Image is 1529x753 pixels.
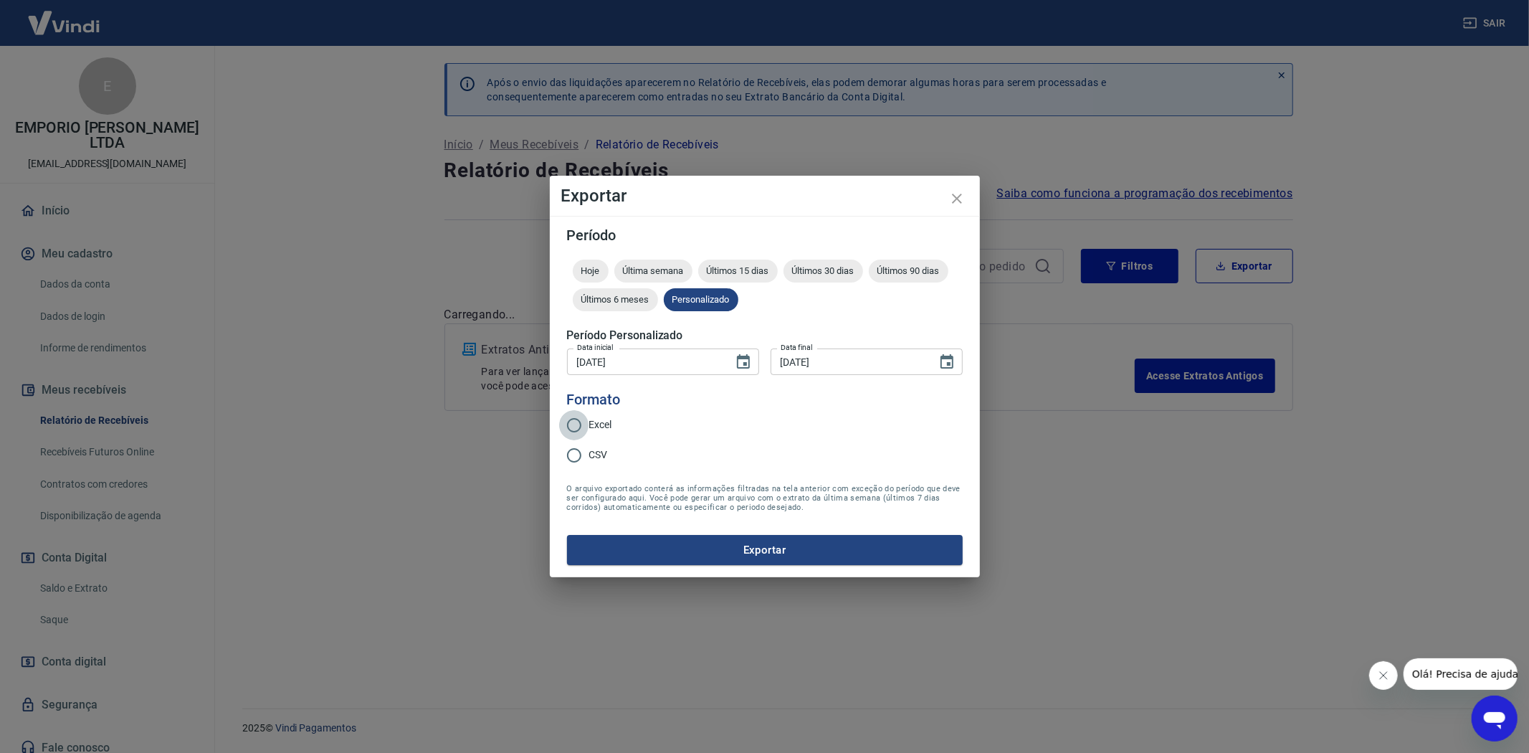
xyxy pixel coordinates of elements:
[729,348,758,376] button: Choose date, selected date is 25 de ago de 2025
[577,342,614,353] label: Data inicial
[869,260,948,283] div: Últimos 90 dias
[698,260,778,283] div: Últimos 15 dias
[869,265,948,276] span: Últimos 90 dias
[933,348,961,376] button: Choose date, selected date is 26 de ago de 2025
[589,417,612,432] span: Excel
[567,228,963,242] h5: Período
[614,265,692,276] span: Última semana
[9,10,120,22] span: Olá! Precisa de ajuda?
[573,294,658,305] span: Últimos 6 meses
[664,294,738,305] span: Personalizado
[783,265,863,276] span: Últimos 30 dias
[1369,661,1398,690] iframe: Fechar mensagem
[567,484,963,512] span: O arquivo exportado conterá as informações filtradas na tela anterior com exceção do período que ...
[567,328,963,343] h5: Período Personalizado
[573,260,609,283] div: Hoje
[567,349,723,375] input: DD/MM/YYYY
[567,535,963,565] button: Exportar
[664,288,738,311] div: Personalizado
[940,181,974,216] button: close
[1472,696,1518,742] iframe: Botão para abrir a janela de mensagens
[573,265,609,276] span: Hoje
[1404,658,1518,690] iframe: Mensagem da empresa
[573,288,658,311] div: Últimos 6 meses
[698,265,778,276] span: Últimos 15 dias
[589,447,608,463] span: CSV
[781,342,813,353] label: Data final
[614,260,692,283] div: Última semana
[567,389,621,410] legend: Formato
[561,187,968,204] h4: Exportar
[771,349,927,375] input: DD/MM/YYYY
[783,260,863,283] div: Últimos 30 dias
